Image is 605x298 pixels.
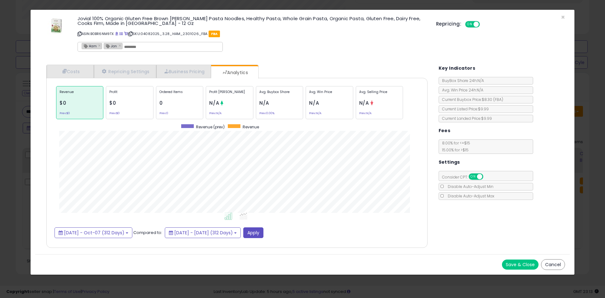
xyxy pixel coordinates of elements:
[64,230,124,236] span: [DATE] - Oct-07 (312 Days)
[159,90,200,99] p: Ordered Items
[124,31,128,36] a: Your listing only
[48,16,65,35] img: 41FX9hcHSaL._SL60_.jpg
[439,106,489,112] span: Current Listed Price: $9.99
[309,100,319,106] span: N/A
[309,112,321,114] small: Prev: N/A
[109,90,150,99] p: Profit
[60,100,66,106] span: $0
[119,31,123,36] a: All offer listings
[109,100,116,106] span: $0
[309,90,349,99] p: Avg. Win Price
[439,78,484,83] span: BuyBox Share 24h: N/A
[156,65,211,78] a: Business Pricing
[47,65,94,78] a: Costs
[482,174,492,179] span: OFF
[439,147,469,153] span: 15.00 % for > $15
[209,112,222,114] small: Prev: N/A
[439,174,492,180] span: Consider CPT:
[259,100,269,106] span: N/A
[359,90,400,99] p: Avg. Selling Price
[439,127,451,135] h5: Fees
[469,174,477,179] span: ON
[82,43,97,49] span: Ham
[115,31,118,36] a: BuyBox page
[439,87,483,93] span: Avg. Win Price 24h: N/A
[439,97,503,102] span: Current Buybox Price:
[133,229,162,235] span: Compared to:
[479,22,489,27] span: OFF
[78,16,427,26] h3: Jovial 100% Organic Gluten Free Brown [PERSON_NAME] Pasta Noodles, Healthy Pasta, Whole Grain Pas...
[98,43,102,48] a: ×
[109,112,120,114] small: Prev: $0
[439,116,492,121] span: Current Landed Price: $9.99
[60,112,70,114] small: Prev: $0
[209,100,219,106] span: N/A
[359,112,372,114] small: Prev: N/A
[159,100,163,106] span: 0
[445,193,494,199] span: Disable Auto-Adjust Max
[118,43,122,48] a: ×
[436,21,461,26] h5: Repricing:
[502,260,539,270] button: Save & Close
[259,90,300,99] p: Avg. Buybox Share
[174,230,233,236] span: [DATE] - [DATE] (312 Days)
[493,97,503,102] span: ( FBA )
[159,112,168,114] small: Prev: 0
[439,140,470,153] span: 8.00 % for <= $15
[243,124,259,130] span: Revenue
[104,43,117,49] span: Jan
[359,100,369,106] span: N/A
[196,124,225,130] span: Revenue (prev)
[439,158,460,166] h5: Settings
[209,90,250,99] p: Profit [PERSON_NAME]
[243,227,263,238] button: Apply
[78,29,427,39] p: ASIN: B0BR6NM9TX | SKU: 04082025_3.28_HAM_2301026_FBA
[209,31,220,37] span: FBA
[94,65,156,78] a: Repricing Settings
[541,259,565,270] button: Cancel
[439,64,475,72] h5: Key Indicators
[211,66,258,79] a: Analytics
[60,90,100,99] p: Revenue
[259,112,274,114] small: Prev: 0.00%
[482,97,503,102] span: $8.30
[561,13,565,22] span: ×
[445,184,493,189] span: Disable Auto-Adjust Min
[466,22,474,27] span: ON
